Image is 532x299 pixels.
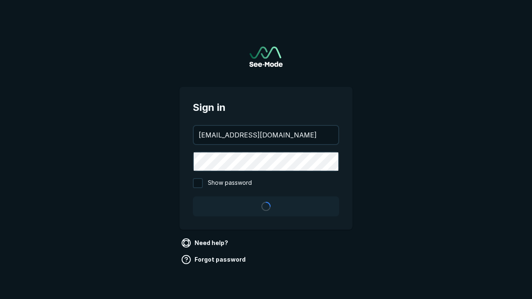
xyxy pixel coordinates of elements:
span: Show password [208,178,252,188]
a: Go to sign in [249,47,283,67]
img: See-Mode Logo [249,47,283,67]
a: Forgot password [180,253,249,266]
input: your@email.com [194,126,338,144]
span: Sign in [193,100,339,115]
a: Need help? [180,236,232,250]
